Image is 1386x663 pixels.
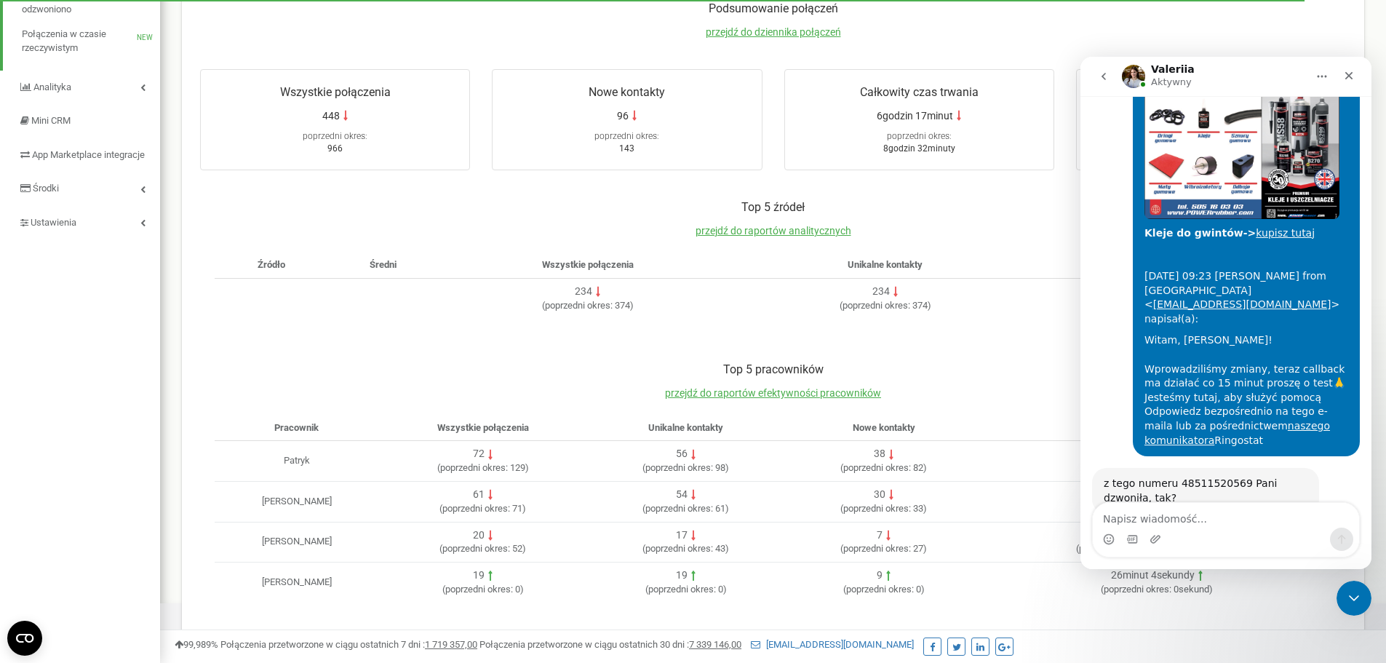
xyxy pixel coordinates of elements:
span: Środki [33,183,59,194]
span: 96 [617,108,629,123]
span: Top 5 pracowników [723,362,824,376]
span: ( 52 ) [439,543,526,554]
div: 7 [877,528,883,543]
span: Połączenia przetworzone w ciągu ostatnich 30 dni : [479,639,741,650]
span: Średni [370,259,397,270]
div: 54 [676,488,688,502]
a: przejdź do raportów analitycznych [696,225,851,237]
span: poprzedni okres: [648,584,716,595]
span: poprzedni okres: [846,584,914,595]
div: 56 [676,447,688,461]
div: 61 [473,488,485,502]
span: ( 98 ) [642,462,729,473]
span: 966 [327,143,343,154]
span: poprzedni okres: [843,543,911,554]
div: 19 [676,568,688,583]
span: Unikalne kontakty [648,422,723,433]
span: ( 61 ) [642,503,729,514]
div: 17 [676,528,688,543]
span: poprzedni okres: [442,543,510,554]
span: Ustawienia [31,217,76,228]
iframe: Intercom live chat [1337,581,1371,616]
u: 1 719 357,00 [425,639,477,650]
div: 26minut 4sekundy [1111,568,1195,583]
span: ( 374 ) [542,300,634,311]
td: [PERSON_NAME] [215,481,379,522]
div: 234 [575,285,592,299]
span: poprzedni okres: [843,503,911,514]
span: ( 0sekund ) [1101,584,1213,595]
span: Wszystkie połączenia [437,422,529,433]
a: przejdź do dziennika połączeń [706,26,841,38]
iframe: Intercom live chat [1080,57,1371,569]
div: 20 [473,528,485,543]
span: Mini CRM [31,115,71,126]
span: ( 43 ) [642,543,729,554]
div: 30 [874,488,885,502]
span: Całkowity czas trwania [860,85,979,99]
span: Nowe kontakty [853,422,915,433]
td: Patryk [215,441,379,482]
div: 19 [473,568,485,583]
span: poprzedni okres: [843,300,910,311]
span: ( 82 ) [840,462,927,473]
a: przejdź do raportów efektywności pracowników [665,387,881,399]
span: poprzedni okres: [594,131,659,141]
span: Nowe kontakty [589,85,665,99]
span: ( 0 ) [645,584,727,595]
span: Unikalne kontakty [848,259,923,270]
div: 9 [877,568,883,583]
span: Wszystkie połączenia [542,259,634,270]
span: poprzedni okres: [545,300,613,311]
span: 448 [322,108,340,123]
span: poprzedni okres: [440,462,508,473]
span: ( 129 ) [437,462,529,473]
a: Połączenia w czasie rzeczywistymNEW [22,22,160,60]
a: [EMAIL_ADDRESS][DOMAIN_NAME] [751,639,914,650]
span: poprzedni okres: [445,584,513,595]
span: ( 33 ) [840,503,927,514]
span: Wszystkie połączenia [280,85,391,99]
span: Połączenia w czasie rzeczywistym [22,28,137,55]
span: poprzedni okres: [303,131,367,141]
span: ( 0 ) [442,584,524,595]
span: poprzedni okres: [442,503,510,514]
span: ( 71 ) [439,503,526,514]
span: 99,989% [175,639,218,650]
span: Analityka [33,82,71,92]
span: Top 5 źródeł [741,200,805,214]
td: [PERSON_NAME] [215,522,379,563]
span: Źródło [258,259,285,270]
span: poprzedni okres: [843,462,911,473]
span: ( 0 ) [843,584,925,595]
div: 234 [872,285,890,299]
span: poprzedni okres: [645,543,713,554]
u: 7 339 146,00 [689,639,741,650]
span: Połączenia przetworzone w ciągu ostatnich 7 dni : [220,639,477,650]
span: 6godzin 17minut [877,108,953,123]
span: poprzedni okres: [645,462,713,473]
span: poprzedni okres: [887,131,952,141]
span: ( 374 ) [840,300,931,311]
span: ( 27 ) [840,543,927,554]
span: poprzedni okres: [1079,543,1147,554]
span: poprzedni okres: [1104,584,1171,595]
